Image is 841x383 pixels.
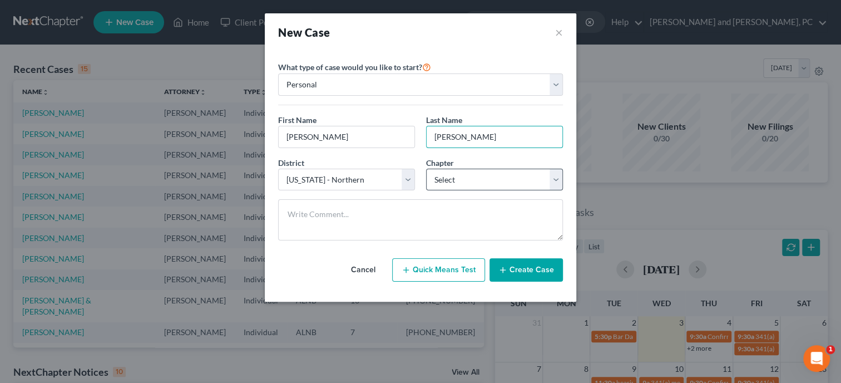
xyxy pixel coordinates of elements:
strong: New Case [278,26,330,39]
label: What type of case would you like to start? [278,60,431,73]
button: Quick Means Test [392,258,485,282]
span: First Name [278,115,316,125]
button: × [555,24,563,40]
span: District [278,158,304,168]
input: Enter Last Name [427,126,562,148]
iframe: Intercom live chat [803,345,830,372]
input: Enter First Name [279,126,414,148]
span: Last Name [426,115,462,125]
span: Chapter [426,158,454,168]
span: 1 [826,345,835,354]
button: Cancel [339,259,388,281]
button: Create Case [489,258,563,282]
